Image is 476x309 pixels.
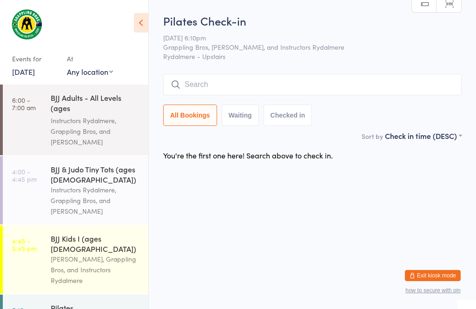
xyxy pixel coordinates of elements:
[51,233,140,254] div: BJJ Kids I (ages [DEMOGRAPHIC_DATA])
[12,51,58,66] div: Events for
[12,96,36,111] time: 6:00 - 7:00 am
[9,7,44,42] img: Grappling Bros Rydalmere
[163,33,447,42] span: [DATE] 6:10pm
[163,52,462,61] span: Rydalmere - Upstairs
[385,131,462,141] div: Check in time (DESC)
[12,168,37,183] time: 4:00 - 4:45 pm
[3,156,148,224] a: 4:00 -4:45 pmBJJ & Judo Tiny Tots (ages [DEMOGRAPHIC_DATA])Instructors Rydalmere, Grappling Bros,...
[51,164,140,184] div: BJJ & Judo Tiny Tots (ages [DEMOGRAPHIC_DATA])
[51,115,140,147] div: Instructors Rydalmere, Grappling Bros, and [PERSON_NAME]
[163,105,217,126] button: All Bookings
[12,66,35,77] a: [DATE]
[163,74,462,95] input: Search
[405,270,461,281] button: Exit kiosk mode
[163,42,447,52] span: Grappling Bros, [PERSON_NAME], and Instructors Rydalmere
[405,287,461,294] button: how to secure with pin
[51,92,140,115] div: BJJ Adults - All Levels (ages [DEMOGRAPHIC_DATA]+)
[163,150,333,160] div: You're the first one here! Search above to check in.
[3,85,148,155] a: 6:00 -7:00 amBJJ Adults - All Levels (ages [DEMOGRAPHIC_DATA]+)Instructors Rydalmere, Grappling B...
[12,237,37,252] time: 4:45 - 5:45 pm
[3,225,148,294] a: 4:45 -5:45 pmBJJ Kids I (ages [DEMOGRAPHIC_DATA])[PERSON_NAME], Grappling Bros, and Instructors R...
[362,131,383,141] label: Sort by
[264,105,312,126] button: Checked in
[163,13,462,28] h2: Pilates Check-in
[51,184,140,217] div: Instructors Rydalmere, Grappling Bros, and [PERSON_NAME]
[67,66,113,77] div: Any location
[222,105,259,126] button: Waiting
[67,51,113,66] div: At
[51,254,140,286] div: [PERSON_NAME], Grappling Bros, and Instructors Rydalmere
